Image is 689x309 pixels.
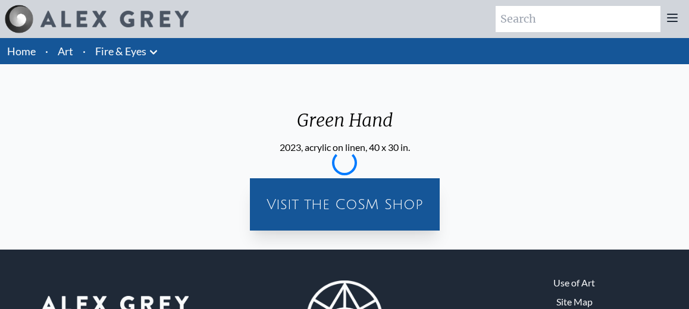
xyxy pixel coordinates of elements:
[280,109,410,140] div: Green Hand
[58,43,73,59] a: Art
[257,185,433,223] a: Visit the CoSM Shop
[496,6,660,32] input: Search
[280,140,410,154] div: 2023, acrylic on linen, 40 x 30 in.
[553,276,595,290] a: Use of Art
[556,295,593,309] a: Site Map
[7,45,36,58] a: Home
[95,43,146,59] a: Fire & Eyes
[40,38,53,64] li: ·
[78,38,90,64] li: ·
